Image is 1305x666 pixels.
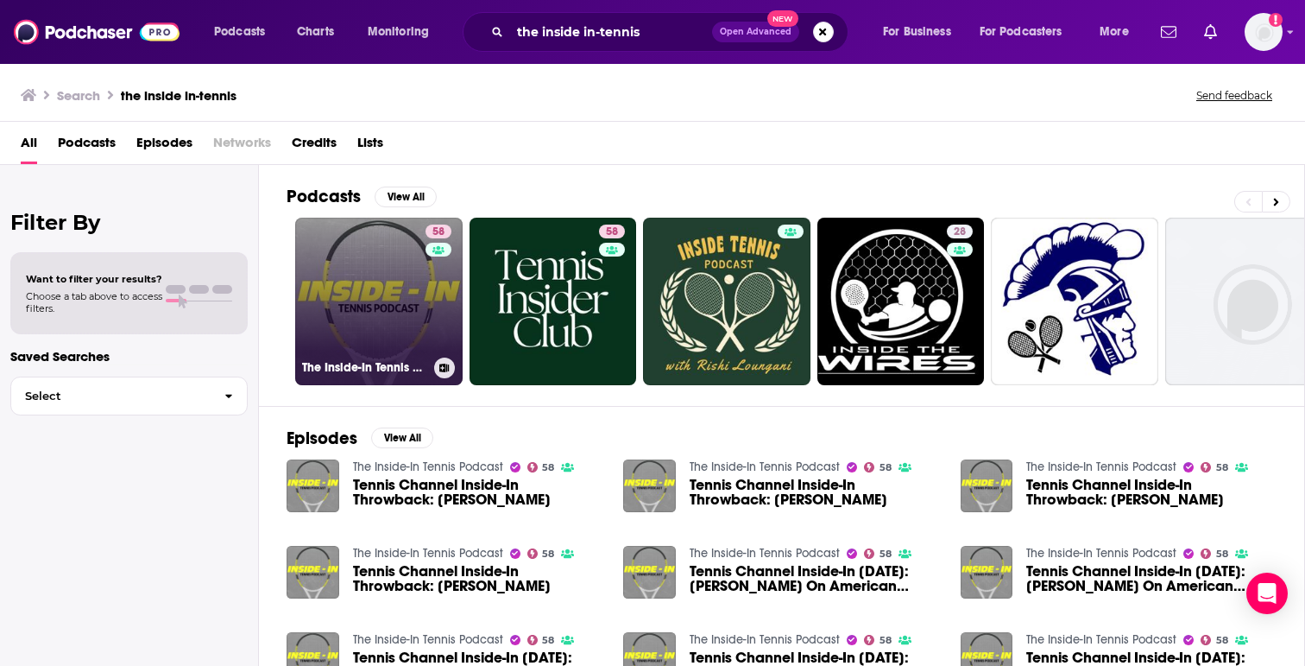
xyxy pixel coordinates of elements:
span: For Business [883,20,951,44]
a: All [21,129,37,164]
span: 58 [879,550,892,558]
a: 58 [527,549,555,559]
span: Podcasts [58,129,116,164]
a: Episodes [136,129,192,164]
a: The Inside-In Tennis Podcast [690,460,840,474]
a: 58 [864,462,892,473]
span: 58 [1216,464,1228,472]
a: 58 [1201,635,1228,645]
h3: the inside in-tennis [121,87,236,104]
span: Tennis Channel Inside-In Throwback: [PERSON_NAME] [1026,478,1277,507]
a: 28 [947,225,973,238]
img: Tennis Channel Inside-In Throwback: Mackenzie McDonald [961,460,1013,512]
span: Tennis Channel Inside-In Throwback: [PERSON_NAME] [353,564,603,593]
span: Want to filter your results? [26,273,162,285]
span: For Podcasters [980,20,1062,44]
button: open menu [202,18,287,46]
span: Open Advanced [720,28,791,36]
a: 58 [864,635,892,645]
div: Search podcasts, credits, & more... [479,12,865,52]
a: The Inside-In Tennis Podcast [1026,546,1176,561]
span: 58 [1216,550,1228,558]
span: Tennis Channel Inside-In Throwback: [PERSON_NAME] [353,478,603,507]
p: Saved Searches [10,348,248,365]
a: Charts [286,18,344,46]
a: Lists [357,129,383,164]
button: open menu [968,18,1087,46]
span: 58 [879,464,892,472]
a: Show notifications dropdown [1154,17,1183,47]
button: Select [10,377,248,415]
span: Tennis Channel Inside-In Throwback: [PERSON_NAME] [690,478,940,507]
img: Tennis Channel Inside-In Throwback: Frances Tiafoe [287,460,339,512]
a: 58 [426,225,451,238]
span: Monitoring [368,20,429,44]
button: Open AdvancedNew [712,22,799,42]
button: Show profile menu [1245,13,1283,51]
a: EpisodesView All [287,428,433,449]
span: New [767,10,798,27]
a: The Inside-In Tennis Podcast [353,546,503,561]
button: open menu [1087,18,1151,46]
button: open menu [871,18,973,46]
button: View All [375,187,437,207]
span: Select [11,390,211,402]
a: 58 [1201,462,1228,473]
a: Tennis Channel Inside-In 10/7/21: Jan-Michael Gambill On American Tennis Tournaments & 2021 India... [690,564,940,593]
span: 58 [1216,637,1228,644]
button: open menu [356,18,451,46]
a: The Inside-In Tennis Podcast [353,460,503,474]
a: Credits [292,129,337,164]
a: 58 [527,635,555,645]
a: Show notifications dropdown [1197,17,1224,47]
a: 58 [527,462,555,473]
span: Podcasts [214,20,265,44]
h2: Podcasts [287,186,361,207]
img: Tennis Channel Inside-In Throwback: Frances Tiafoe [623,460,676,512]
a: 58The Inside-In Tennis Podcast [295,218,463,385]
a: Tennis Channel Inside-In Throwback: Frances Tiafoe [690,478,940,507]
input: Search podcasts, credits, & more... [510,18,712,46]
a: 58 [470,218,637,385]
a: Tennis Channel Inside-In 10/7/21: Jan-Michael Gambill On American Tennis Tournaments & 2021 India... [961,546,1013,599]
div: Open Intercom Messenger [1246,573,1288,614]
img: Podchaser - Follow, Share and Rate Podcasts [14,16,180,48]
img: User Profile [1245,13,1283,51]
span: 58 [606,224,618,241]
span: 58 [542,550,554,558]
span: Charts [297,20,334,44]
a: 58 [599,225,625,238]
a: Tennis Channel Inside-In Throwback: Mackenzie McDonald [1026,478,1277,507]
img: Tennis Channel Inside-In 10/7/21: Jan-Michael Gambill On American Tennis Tournaments & 2021 India... [623,546,676,599]
a: Tennis Channel Inside-In Throwback: Frances Tiafoe [353,478,603,507]
span: 58 [432,224,444,241]
button: View All [371,428,433,448]
span: 58 [879,637,892,644]
img: Tennis Channel Inside-In Throwback: Mackenzie McDonald [287,546,339,599]
a: PodcastsView All [287,186,437,207]
a: Tennis Channel Inside-In Throwback: Mackenzie McDonald [353,564,603,593]
span: Logged in as alignPR [1245,13,1283,51]
a: 58 [1201,549,1228,559]
a: 58 [864,549,892,559]
h2: Episodes [287,428,357,449]
button: Send feedback [1191,88,1277,103]
a: The Inside-In Tennis Podcast [1026,632,1176,647]
span: 58 [542,464,554,472]
h2: Filter By [10,210,248,235]
span: Choose a tab above to access filters. [26,290,162,314]
h3: The Inside-In Tennis Podcast [302,360,427,375]
a: The Inside-In Tennis Podcast [690,632,840,647]
a: The Inside-In Tennis Podcast [353,632,503,647]
span: Networks [213,129,271,164]
span: Tennis Channel Inside-In [DATE]: [PERSON_NAME] On American Tennis Tournaments & 2021 Indian [PERS... [1026,564,1277,593]
span: More [1100,20,1129,44]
